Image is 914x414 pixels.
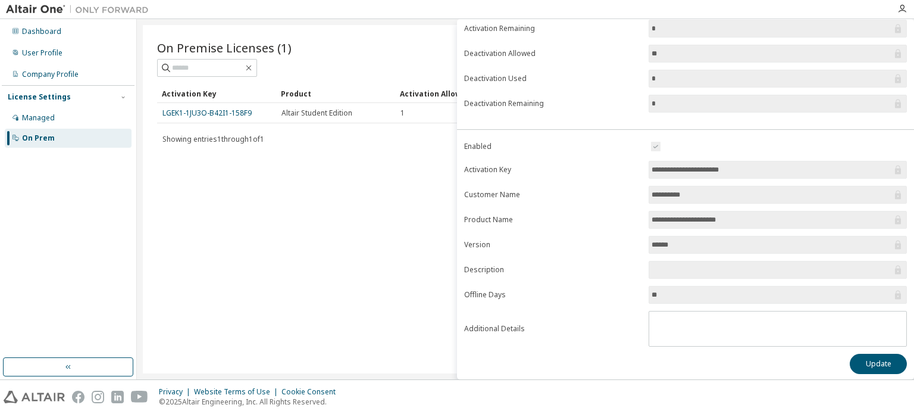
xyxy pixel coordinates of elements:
img: facebook.svg [72,391,84,403]
label: Deactivation Used [464,74,641,83]
label: Customer Name [464,190,641,200]
img: instagram.svg [92,391,104,403]
div: On Prem [22,133,55,143]
label: Enabled [464,142,641,151]
div: Dashboard [22,27,61,36]
div: Activation Key [162,84,271,103]
div: Managed [22,113,55,123]
span: On Premise Licenses (1) [157,39,292,56]
div: User Profile [22,48,62,58]
label: Description [464,265,641,275]
div: Cookie Consent [281,387,343,397]
img: Altair One [6,4,155,15]
div: Privacy [159,387,194,397]
div: License Settings [8,92,71,102]
label: Version [464,240,641,250]
div: Website Terms of Use [194,387,281,397]
label: Activation Key [464,165,641,175]
button: Update [850,354,907,374]
label: Activation Remaining [464,24,641,33]
img: linkedin.svg [111,391,124,403]
span: Altair Student Edition [281,108,352,118]
span: Showing entries 1 through 1 of 1 [162,134,264,144]
label: Deactivation Remaining [464,99,641,108]
label: Deactivation Allowed [464,49,641,58]
div: Product [281,84,390,103]
label: Offline Days [464,290,641,300]
img: altair_logo.svg [4,391,65,403]
p: © 2025 Altair Engineering, Inc. All Rights Reserved. [159,397,343,407]
img: youtube.svg [131,391,148,403]
span: 1 [400,108,405,118]
div: Company Profile [22,70,79,79]
label: Product Name [464,215,641,225]
label: Additional Details [464,324,641,334]
a: LGEK1-1JU3O-B42I1-158F9 [162,108,252,118]
div: Activation Allowed [400,84,509,103]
